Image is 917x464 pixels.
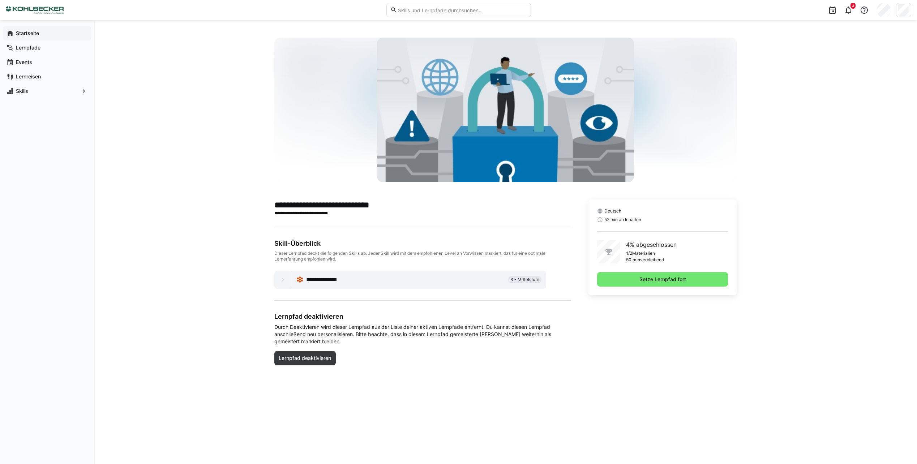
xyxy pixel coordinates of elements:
[274,323,571,345] span: Durch Deaktivieren wird dieser Lernpfad aus der Liste deiner aktiven Lernpfade entfernt. Du kanns...
[274,351,336,365] button: Lernpfad deaktivieren
[604,217,641,223] span: 52 min an Inhalten
[640,257,664,263] p: verbleibend
[626,257,640,263] p: 50 min
[597,272,728,287] button: Setze Lernpfad fort
[274,250,571,262] div: Dieser Lernpfad deckt die folgenden Skills ab. Jeder Skill wird mit dem empfohlenen Level an Vorw...
[604,208,621,214] span: Deutsch
[274,312,571,321] h3: Lernpfad deaktivieren
[397,7,527,13] input: Skills und Lernpfade durchsuchen…
[274,240,571,248] div: Skill-Überblick
[638,276,687,283] span: Setze Lernpfad fort
[632,250,655,256] p: Materialien
[626,240,677,249] p: 4% abgeschlossen
[852,4,854,8] span: 4
[510,277,539,283] span: 3 - Mittelstufe
[626,250,632,256] p: 1/2
[278,355,332,362] span: Lernpfad deaktivieren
